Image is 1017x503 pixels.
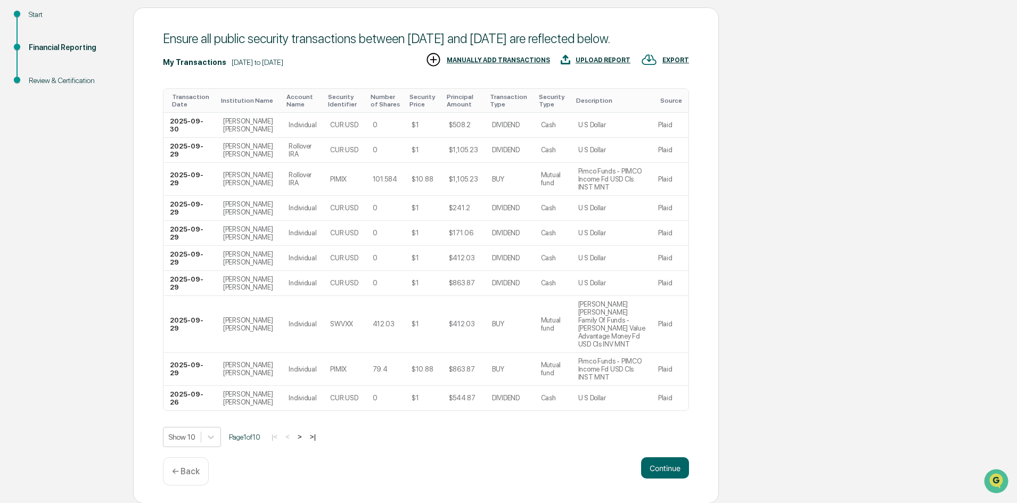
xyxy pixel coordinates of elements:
[578,300,645,348] div: [PERSON_NAME] [PERSON_NAME] Family Of Funds - [PERSON_NAME] Value Advantage Money Fd USD Cls INV MNT
[449,175,478,183] div: $1,105.23
[373,229,378,237] div: 0
[223,316,276,332] div: [PERSON_NAME] [PERSON_NAME]
[21,134,69,145] span: Preclearance
[223,225,276,241] div: [PERSON_NAME] [PERSON_NAME]
[492,229,520,237] div: DIVIDEND
[578,204,606,212] div: U S Dollar
[578,121,606,129] div: U S Dollar
[29,9,116,20] div: Start
[6,150,71,169] a: 🔎Data Lookup
[282,138,324,163] td: Rollover IRA
[282,196,324,221] td: Individual
[578,229,606,237] div: U S Dollar
[282,386,324,410] td: Individual
[449,254,475,262] div: $412.03
[447,56,550,64] div: MANUALLY ADD TRANSACTIONS
[576,56,630,64] div: UPLOAD REPORT
[330,254,358,262] div: CUR:USD
[330,365,347,373] div: PIMIX
[223,200,276,216] div: [PERSON_NAME] [PERSON_NAME]
[373,365,388,373] div: 79.4
[223,117,276,133] div: [PERSON_NAME] [PERSON_NAME]
[163,296,217,353] td: 2025-09-29
[652,138,688,163] td: Plaid
[330,394,358,402] div: CUR:USD
[660,97,684,104] div: Toggle SortBy
[286,93,319,108] div: Toggle SortBy
[330,204,358,212] div: CUR:USD
[163,386,217,410] td: 2025-09-26
[449,229,473,237] div: $171.06
[409,93,438,108] div: Toggle SortBy
[576,97,647,104] div: Toggle SortBy
[652,163,688,196] td: Plaid
[412,121,419,129] div: $1
[578,394,606,402] div: U S Dollar
[232,58,283,67] div: [DATE] to [DATE]
[541,254,556,262] div: Cash
[172,466,200,476] p: ← Back
[371,93,401,108] div: Toggle SortBy
[652,113,688,138] td: Plaid
[282,246,324,271] td: Individual
[223,275,276,291] div: [PERSON_NAME] [PERSON_NAME]
[490,93,530,108] div: Toggle SortBy
[449,279,475,287] div: $863.87
[373,146,378,154] div: 0
[447,93,481,108] div: Toggle SortBy
[223,171,276,187] div: [PERSON_NAME] [PERSON_NAME]
[11,22,194,39] p: How can we help?
[492,175,504,183] div: BUY
[652,296,688,353] td: Plaid
[449,320,475,328] div: $412.03
[163,271,217,296] td: 2025-09-29
[373,204,378,212] div: 0
[492,365,504,373] div: BUY
[539,93,568,108] div: Toggle SortBy
[541,316,565,332] div: Mutual fund
[282,296,324,353] td: Individual
[106,180,129,188] span: Pylon
[492,204,520,212] div: DIVIDEND
[330,146,358,154] div: CUR:USD
[373,394,378,402] div: 0
[75,180,129,188] a: Powered byPylon
[373,320,395,328] div: 412.03
[652,221,688,246] td: Plaid
[492,320,504,328] div: BUY
[541,229,556,237] div: Cash
[578,279,606,287] div: U S Dollar
[412,320,419,328] div: $1
[492,254,520,262] div: DIVIDEND
[11,135,19,144] div: 🖐️
[282,163,324,196] td: Rollover IRA
[181,85,194,97] button: Start new chat
[11,81,30,101] img: 1746055101610-c473b297-6a78-478c-a979-82029cc54cd1
[449,121,471,129] div: $508.2
[412,394,419,402] div: $1
[221,97,278,104] div: Toggle SortBy
[294,432,305,441] button: >
[373,175,397,183] div: 101.584
[412,254,419,262] div: $1
[412,365,433,373] div: $10.88
[449,204,470,212] div: $241.2
[662,56,689,64] div: EXPORT
[163,163,217,196] td: 2025-09-29
[578,254,606,262] div: U S Dollar
[541,204,556,212] div: Cash
[163,58,226,67] div: My Transactions
[412,204,419,212] div: $1
[163,113,217,138] td: 2025-09-30
[77,135,86,144] div: 🗄️
[282,113,324,138] td: Individual
[163,353,217,386] td: 2025-09-29
[492,394,520,402] div: DIVIDEND
[492,146,520,154] div: DIVIDEND
[282,353,324,386] td: Individual
[641,457,689,479] button: Continue
[21,154,67,165] span: Data Lookup
[983,468,1012,497] iframe: Open customer support
[29,75,116,86] div: Review & Certification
